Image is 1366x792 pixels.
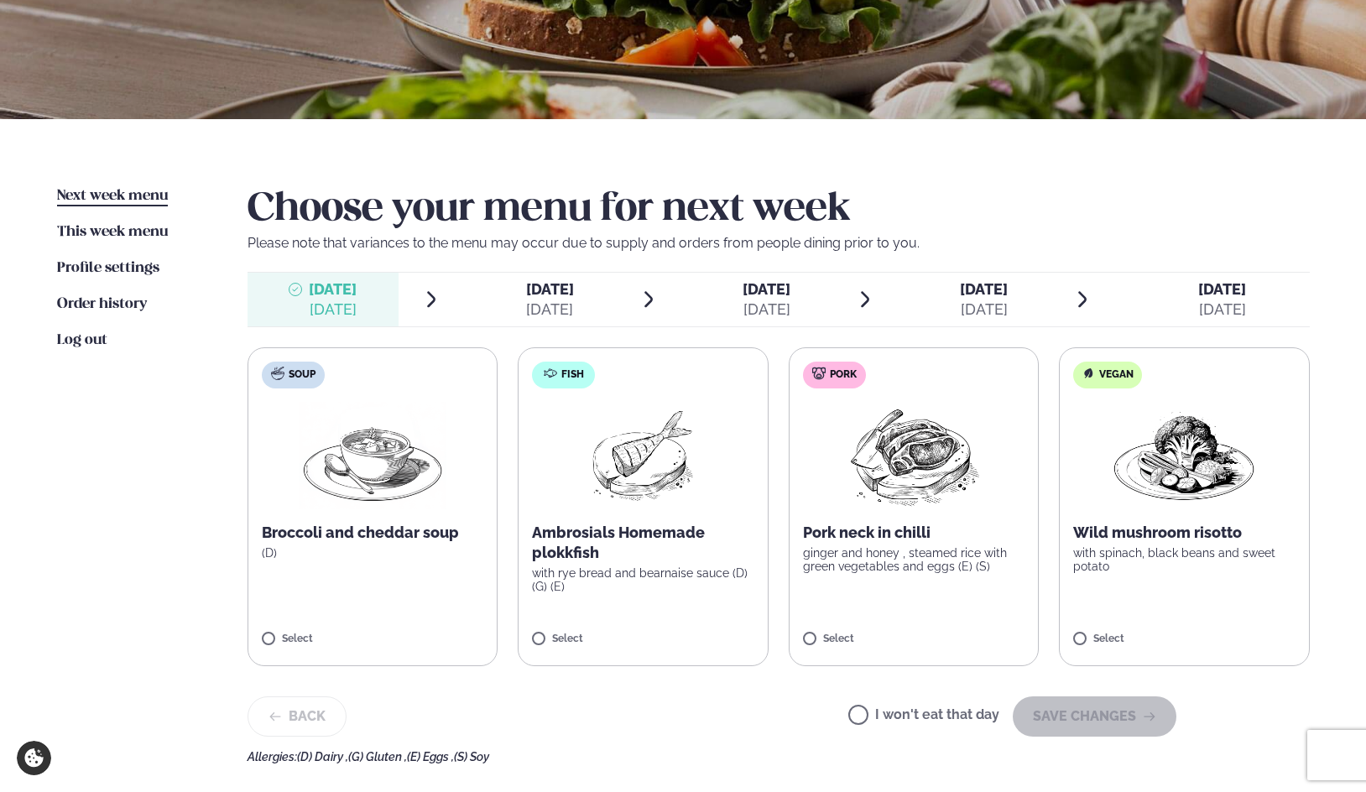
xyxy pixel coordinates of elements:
p: Ambrosials Homemade plokkfish [532,523,754,563]
span: [DATE] [743,280,790,298]
img: fish.svg [544,367,557,380]
p: Broccoli and cheddar soup [262,523,484,543]
span: (G) Gluten , [348,750,407,763]
a: Next week menu [57,186,168,206]
div: [DATE] [960,300,1008,320]
p: (D) [262,546,484,560]
p: Please note that variances to the menu may occur due to supply and orders from people dining prio... [248,233,1310,253]
span: (E) Eggs , [407,750,454,763]
p: Wild mushroom risotto [1073,523,1296,543]
span: Pork [830,368,857,382]
span: [DATE] [526,280,574,298]
span: Soup [289,368,315,382]
img: Pork-Meat.png [839,402,988,509]
img: Vegan.svg [1082,367,1095,380]
a: This week menu [57,222,168,242]
span: [DATE] [960,280,1008,298]
img: Soup.png [299,402,446,509]
span: Profile settings [57,261,159,275]
p: ginger and honey , steamed rice with green vegetables and eggs (E) (S) [803,546,1025,573]
div: Allergies: [248,750,1310,763]
button: SAVE CHANGES [1013,696,1176,737]
span: This week menu [57,225,168,239]
button: Back [248,696,347,737]
span: Vegan [1099,368,1134,382]
div: [DATE] [1198,300,1246,320]
a: Cookie settings [17,741,51,775]
p: Pork neck in chilli [803,523,1025,543]
a: Profile settings [57,258,159,279]
p: with spinach, black beans and sweet potato [1073,546,1296,573]
div: [DATE] [309,300,357,320]
span: Next week menu [57,189,168,203]
img: soup.svg [271,367,284,380]
div: [DATE] [526,300,574,320]
h2: Choose your menu for next week [248,186,1310,233]
div: [DATE] [743,300,790,320]
span: Log out [57,333,107,347]
img: Vegan.png [1110,402,1258,509]
span: [DATE] [1198,280,1246,298]
a: Log out [57,331,107,351]
span: (D) Dairy , [297,750,348,763]
span: [DATE] [309,280,357,298]
p: with rye bread and bearnaise sauce (D) (G) (E) [532,566,754,593]
span: Order history [57,297,147,311]
a: Order history [57,294,147,315]
span: (S) Soy [454,750,489,763]
img: fish.png [589,402,696,509]
span: Fish [561,368,584,382]
img: pork.svg [812,367,826,380]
